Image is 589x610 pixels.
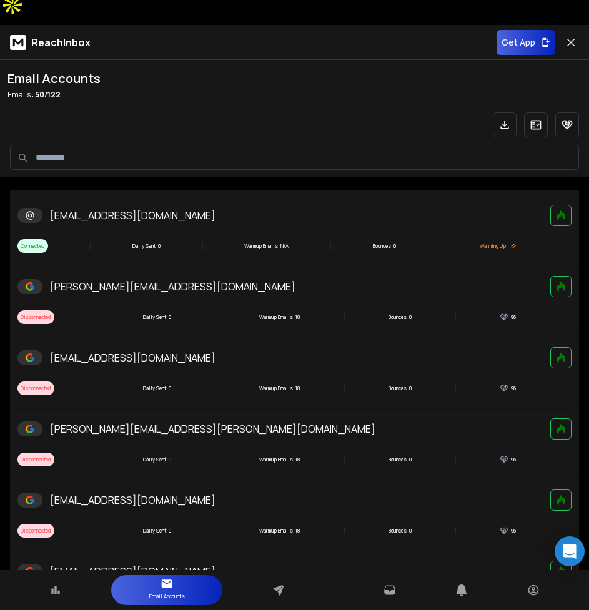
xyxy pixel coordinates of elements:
span: | [343,310,345,325]
span: | [343,452,345,467]
div: 18 [259,456,300,463]
div: N/A [244,242,289,250]
div: 0 [132,242,161,250]
span: | [454,381,457,396]
p: Bounces [389,456,407,463]
span: Disconnected [17,524,54,538]
div: 18 [259,527,300,534]
p: Warmup Emails [259,527,293,534]
span: | [214,523,216,538]
p: [EMAIL_ADDRESS][DOMAIN_NAME] [50,208,215,223]
span: | [214,381,216,396]
p: [PERSON_NAME][EMAIL_ADDRESS][PERSON_NAME][DOMAIN_NAME] [50,421,375,436]
span: | [214,452,216,467]
span: Disconnected [17,453,54,466]
span: | [201,239,204,253]
p: [PERSON_NAME][EMAIL_ADDRESS][DOMAIN_NAME] [50,279,295,294]
h1: Email Accounts [7,70,101,87]
div: 96 [500,384,516,393]
span: | [214,310,216,325]
span: | [97,452,100,467]
span: | [454,452,457,467]
span: | [97,310,100,325]
span: | [343,381,345,396]
p: Warmup Emails [259,313,293,321]
span: | [437,239,439,253]
span: | [454,523,457,538]
p: Daily Sent [132,242,156,250]
p: [EMAIL_ADDRESS][DOMAIN_NAME] [50,564,215,579]
span: Disconnected [17,381,54,395]
button: Get App [497,30,555,55]
div: 0 [143,313,171,321]
p: ReachInbox [31,35,91,50]
p: Warmup Emails [259,385,293,392]
div: 0 [143,456,171,463]
div: 96 [500,313,516,322]
p: [EMAIL_ADDRESS][DOMAIN_NAME] [50,493,215,508]
div: Open Intercom Messenger [555,536,585,566]
div: 0 [143,385,171,392]
span: | [454,310,457,325]
span: | [97,381,100,396]
span: | [329,239,332,253]
span: Connected [17,239,48,253]
p: Daily Sent [143,456,166,463]
p: Warmup Emails [244,242,278,250]
p: 0 [393,242,396,250]
span: | [97,523,100,538]
div: 96 [500,455,516,464]
p: Bounces [389,385,407,392]
span: 50 / 122 [35,89,61,100]
div: 0 [143,527,171,534]
span: | [343,523,345,538]
div: 96 [500,526,516,535]
p: 0 [409,385,412,392]
p: [EMAIL_ADDRESS][DOMAIN_NAME] [50,350,215,365]
p: Daily Sent [143,385,166,392]
div: 18 [259,313,300,321]
p: Daily Sent [143,527,166,534]
p: Daily Sent [143,313,166,321]
div: 18 [259,385,300,392]
p: Warming Up [480,242,516,250]
p: Emails : [7,90,101,100]
p: Email Accounts [149,590,185,603]
p: 0 [409,313,412,321]
span: Disconnected [17,310,54,324]
p: Bounces [389,527,407,534]
span: | [89,239,91,253]
p: Bounces [373,242,391,250]
p: Warmup Emails [259,456,293,463]
p: 0 [409,456,412,463]
p: 0 [409,527,412,534]
p: Bounces [389,313,407,321]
